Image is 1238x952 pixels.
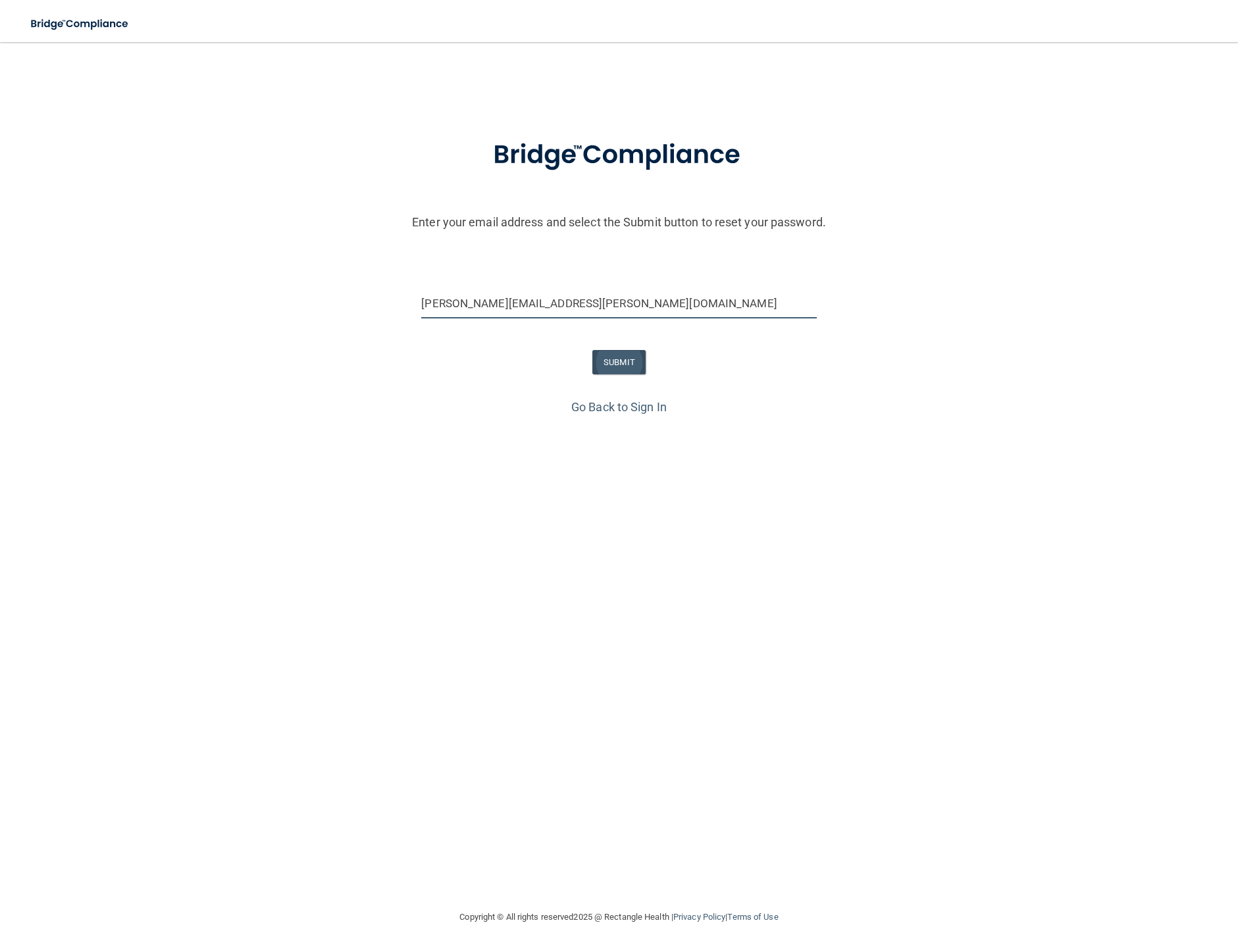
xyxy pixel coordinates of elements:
a: Go Back to Sign In [571,400,667,414]
button: SUBMIT [592,350,646,374]
input: Email [421,289,816,318]
img: bridge_compliance_login_screen.278c3ca4.svg [466,121,773,189]
a: Privacy Policy [673,912,725,922]
iframe: Drift Widget Chat Controller [1010,859,1222,911]
img: bridge_compliance_login_screen.278c3ca4.svg [20,11,141,38]
a: Terms of Use [727,912,778,922]
div: Copyright © All rights reserved 2025 @ Rectangle Health | | [379,896,860,938]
